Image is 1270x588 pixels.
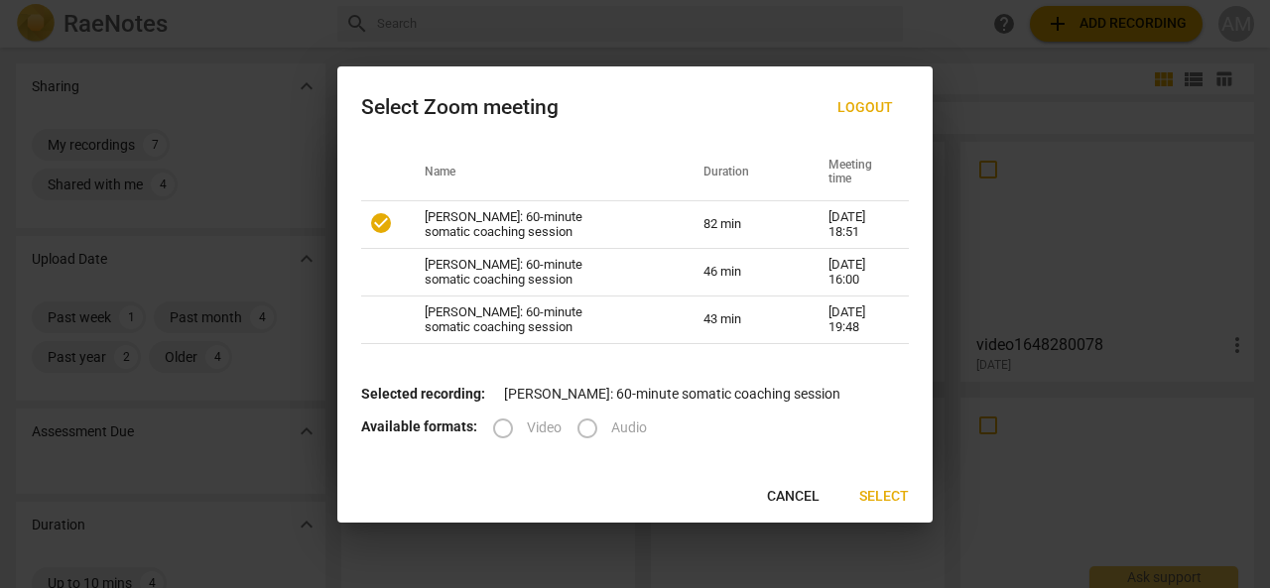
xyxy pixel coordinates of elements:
[493,418,663,434] div: File type
[805,146,909,201] th: Meeting time
[361,386,485,402] b: Selected recording:
[843,479,925,515] button: Select
[527,417,562,438] span: Video
[751,479,835,515] button: Cancel
[680,296,805,344] td: 43 min
[401,201,680,249] td: [PERSON_NAME]: 60-minute somatic coaching session
[680,249,805,296] td: 46 min
[401,249,680,296] td: [PERSON_NAME]: 60-minute somatic coaching session
[837,98,893,118] span: Logout
[401,296,680,344] td: [PERSON_NAME]: 60-minute somatic coaching session
[805,249,909,296] td: [DATE] 16:00
[859,487,909,507] span: Select
[680,146,805,201] th: Duration
[767,487,820,507] span: Cancel
[369,211,393,235] span: check_circle
[822,90,909,126] button: Logout
[361,95,559,120] div: Select Zoom meeting
[680,201,805,249] td: 82 min
[805,201,909,249] td: [DATE] 18:51
[361,418,477,434] b: Available formats:
[611,417,647,438] span: Audio
[401,146,680,201] th: Name
[805,296,909,344] td: [DATE] 19:48
[361,384,909,405] p: [PERSON_NAME]: 60-minute somatic coaching session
